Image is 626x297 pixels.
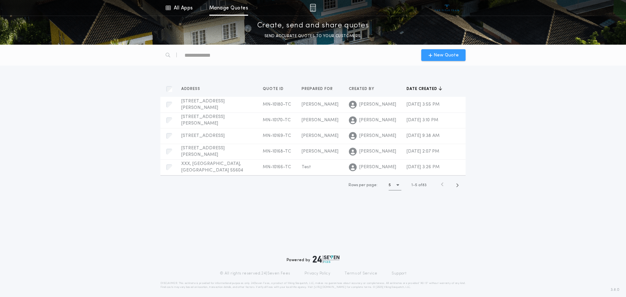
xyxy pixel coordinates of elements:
[359,148,396,155] span: [PERSON_NAME]
[181,86,205,92] button: Address
[263,118,291,123] span: MN-10170-TC
[359,117,396,124] span: [PERSON_NAME]
[302,133,338,138] span: [PERSON_NAME]
[310,4,316,12] img: img
[407,165,440,170] span: [DATE] 3:26 PM
[263,149,291,154] span: MN-10168-TC
[389,182,391,188] h1: 5
[349,86,379,92] button: Created by
[407,118,438,123] span: [DATE] 3:10 PM
[287,255,339,263] div: Powered by
[263,86,285,92] span: Quote ID
[181,161,243,173] span: XXX, [GEOGRAPHIC_DATA], [GEOGRAPHIC_DATA] 55604
[263,102,291,107] span: MN-10180-TC
[435,5,459,11] img: vs-icon
[181,86,201,92] span: Address
[305,271,331,276] a: Privacy Policy
[181,114,225,126] span: [STREET_ADDRESS][PERSON_NAME]
[264,33,362,39] p: SEND ACCURATE QUOTES TO YOUR CUSTOMERS.
[160,281,466,289] p: DISCLAIMER: This estimate is provided for informational purposes only. 24|Seven Fees, a product o...
[389,180,401,190] button: 5
[302,86,334,92] span: Prepared for
[434,52,459,59] span: New Quote
[181,99,225,110] span: [STREET_ADDRESS][PERSON_NAME]
[349,86,376,92] span: Created by
[407,86,442,92] button: Date created
[314,286,346,289] a: [URL][DOMAIN_NAME]
[302,102,338,107] span: [PERSON_NAME]
[257,21,369,31] p: Create, send and share quotes
[359,133,396,139] span: [PERSON_NAME]
[407,133,440,138] span: [DATE] 9:38 AM
[313,255,339,263] img: logo
[181,146,225,157] span: [STREET_ADDRESS][PERSON_NAME]
[263,133,291,138] span: MN-10169-TC
[302,118,338,123] span: [PERSON_NAME]
[392,271,406,276] a: Support
[302,165,311,170] span: Test
[263,86,289,92] button: Quote ID
[359,101,396,108] span: [PERSON_NAME]
[345,271,377,276] a: Terms of Service
[611,287,619,293] span: 3.8.0
[220,271,290,276] p: © All rights reserved. 24|Seven Fees
[263,165,291,170] span: MN-10166-TC
[181,133,225,138] span: [STREET_ADDRESS]
[302,149,338,154] span: [PERSON_NAME]
[411,183,413,187] span: 1
[415,183,417,187] span: 5
[407,102,440,107] span: [DATE] 3:55 PM
[418,182,426,188] span: of 83
[407,149,439,154] span: [DATE] 2:07 PM
[359,164,396,171] span: [PERSON_NAME]
[349,183,378,187] span: Rows per page:
[407,86,439,92] span: Date created
[421,49,466,61] button: New Quote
